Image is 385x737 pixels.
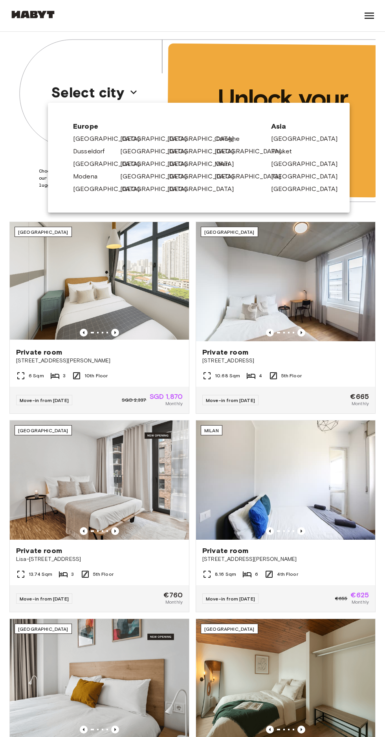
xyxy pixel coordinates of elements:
a: Phuket [271,147,300,156]
a: Dusseldorf [73,147,113,156]
a: [GEOGRAPHIC_DATA] [120,147,195,156]
a: [GEOGRAPHIC_DATA] [73,159,148,169]
a: [GEOGRAPHIC_DATA] [73,134,148,144]
a: [GEOGRAPHIC_DATA] [214,172,289,181]
a: [GEOGRAPHIC_DATA] [214,147,289,156]
a: [GEOGRAPHIC_DATA] [271,172,346,181]
a: [GEOGRAPHIC_DATA] [120,184,195,194]
a: [GEOGRAPHIC_DATA] [167,184,242,194]
a: [GEOGRAPHIC_DATA] [271,134,346,144]
span: Asia [271,122,324,131]
a: Cologne [214,134,247,144]
a: [GEOGRAPHIC_DATA] [167,134,242,144]
a: [GEOGRAPHIC_DATA] [120,134,195,144]
a: [GEOGRAPHIC_DATA] [167,159,242,169]
a: [GEOGRAPHIC_DATA] [271,184,346,194]
span: Europe [73,122,258,131]
a: Milan [214,159,237,169]
a: [GEOGRAPHIC_DATA] [120,172,195,181]
a: [GEOGRAPHIC_DATA] [73,184,148,194]
a: Modena [73,172,105,181]
a: [GEOGRAPHIC_DATA] [167,172,242,181]
a: [GEOGRAPHIC_DATA] [167,147,242,156]
a: [GEOGRAPHIC_DATA] [120,159,195,169]
a: [GEOGRAPHIC_DATA] [271,159,346,169]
